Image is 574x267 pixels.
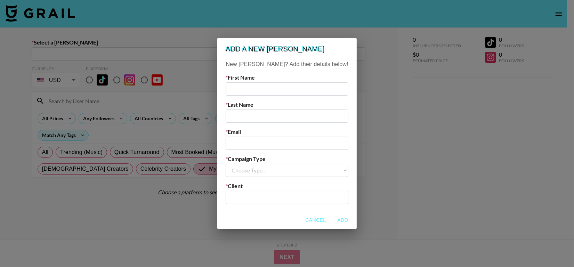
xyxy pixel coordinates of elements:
label: Email [226,128,348,135]
label: Client [226,183,348,189]
label: Campaign Type [226,155,348,162]
p: New [PERSON_NAME]? Add their details below! [226,60,348,68]
label: Last Name [226,101,348,108]
label: First Name [226,74,348,81]
h2: Add a new [PERSON_NAME] [217,38,356,60]
button: Add [332,214,354,227]
button: Cancel [302,214,329,227]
